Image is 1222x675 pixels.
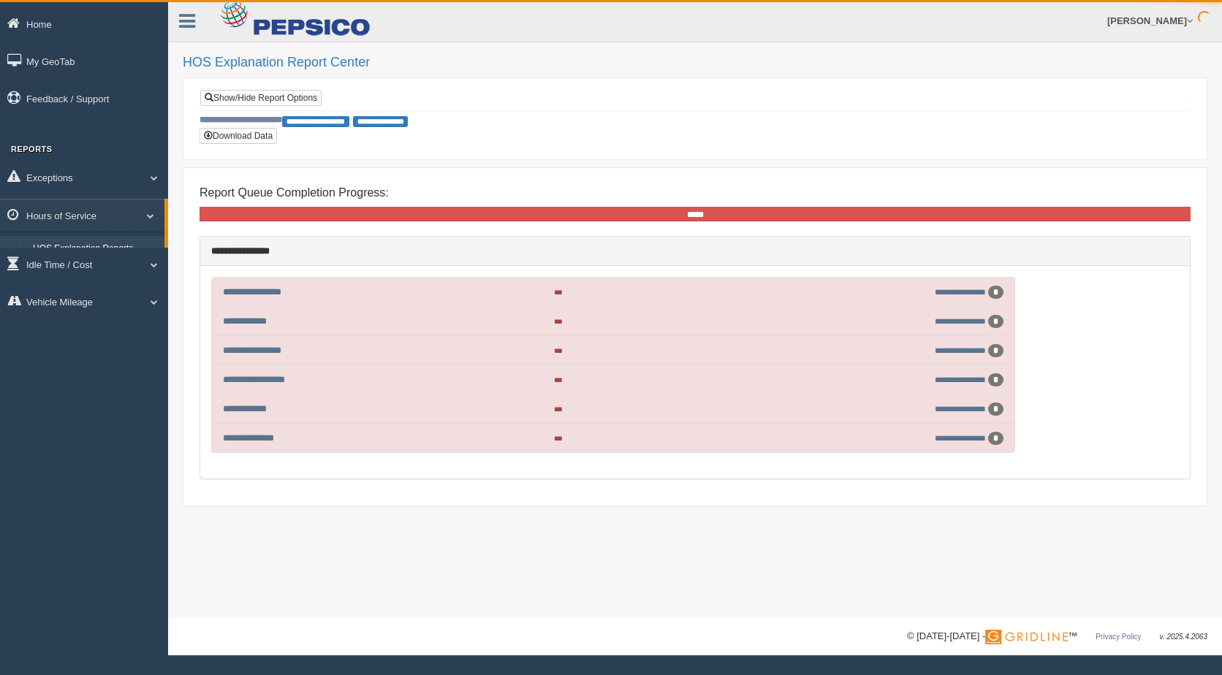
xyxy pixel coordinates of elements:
a: HOS Explanation Reports [26,236,164,262]
a: Show/Hide Report Options [200,90,322,106]
img: Gridline [985,630,1068,644]
button: Download Data [200,128,277,144]
h2: HOS Explanation Report Center [183,56,1207,70]
h4: Report Queue Completion Progress: [200,186,1191,199]
a: Privacy Policy [1096,633,1141,641]
div: © [DATE]-[DATE] - ™ [907,629,1207,644]
span: v. 2025.4.2063 [1160,633,1207,641]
